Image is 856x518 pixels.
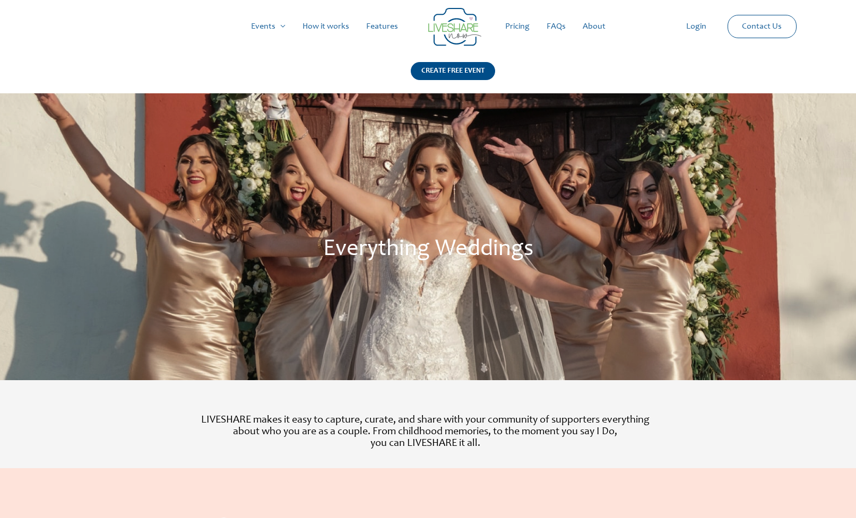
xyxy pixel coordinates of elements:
[411,62,495,80] div: CREATE FREE EVENT
[538,10,574,43] a: FAQs
[411,62,495,93] a: CREATE FREE EVENT
[428,8,481,46] img: Group 14 | Live Photo Slideshow for Events | Create Free Events Album for Any Occasion
[497,10,538,43] a: Pricing
[358,10,407,43] a: Features
[294,10,358,43] a: How it works
[168,415,682,450] p: LIVESHARE makes it easy to capture, curate, and share with your community of supporters everythin...
[733,15,790,38] a: Contact Us
[243,10,294,43] a: Events
[323,238,533,261] span: Everything Weddings
[19,10,837,43] nav: Site Navigation
[574,10,614,43] a: About
[678,10,715,43] a: Login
